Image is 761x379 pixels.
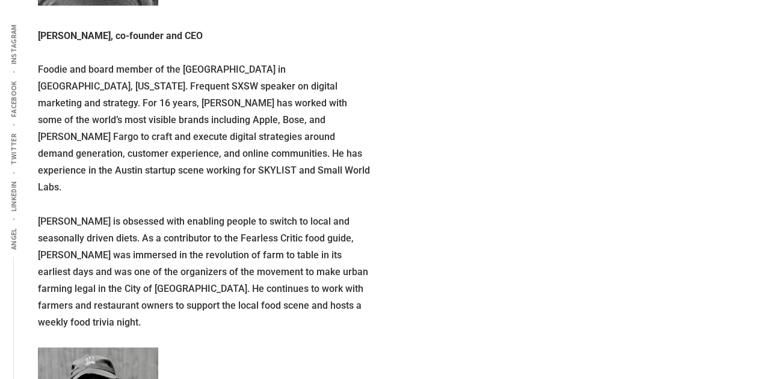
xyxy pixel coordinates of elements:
p: [PERSON_NAME] is obsessed with enabling people to switch to local and seasonally driven diets. As... [38,213,371,330]
a: Twitter [7,126,20,172]
span: Twitter [9,133,18,165]
span: Angel [9,228,18,250]
span: Facebook [9,80,18,117]
a: Instagram [7,17,20,71]
strong: [PERSON_NAME], co-founder and CEO [38,30,203,41]
span: Instagram [9,24,18,64]
p: Foodie and board member of the [GEOGRAPHIC_DATA] in [GEOGRAPHIC_DATA], [US_STATE]. Frequent SXSW ... [38,61,371,196]
a: LinkedIn [7,174,20,219]
a: Facebook [7,73,20,124]
span: LinkedIn [9,181,18,211]
a: Angel [7,220,20,257]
